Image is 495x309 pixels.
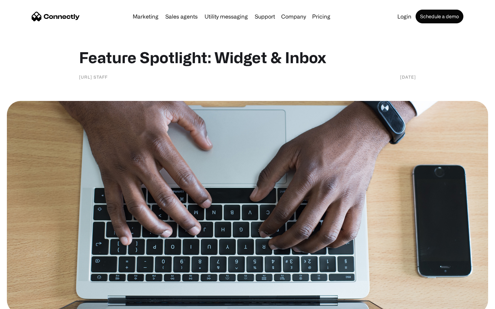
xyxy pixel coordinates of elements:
div: [DATE] [400,73,416,80]
a: Marketing [130,14,161,19]
a: Schedule a demo [416,10,463,23]
aside: Language selected: English [7,297,41,307]
a: Sales agents [163,14,200,19]
a: Pricing [309,14,333,19]
a: Utility messaging [202,14,251,19]
div: Company [281,12,306,21]
div: [URL] staff [79,73,108,80]
ul: Language list [14,297,41,307]
a: Login [395,14,414,19]
a: Support [252,14,278,19]
h1: Feature Spotlight: Widget & Inbox [79,48,416,67]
